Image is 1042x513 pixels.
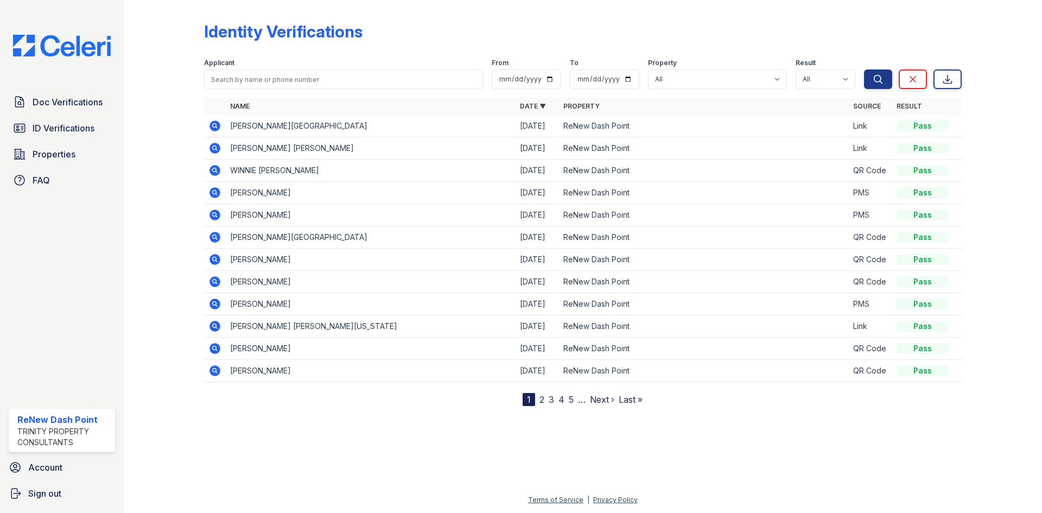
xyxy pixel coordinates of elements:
[593,496,638,504] a: Privacy Policy
[516,160,559,182] td: [DATE]
[516,315,559,338] td: [DATE]
[33,148,75,161] span: Properties
[897,210,949,220] div: Pass
[569,394,574,405] a: 5
[849,293,892,315] td: PMS
[619,394,643,405] a: Last »
[849,360,892,382] td: QR Code
[9,91,115,113] a: Doc Verifications
[897,232,949,243] div: Pass
[559,226,849,249] td: ReNew Dash Point
[33,122,94,135] span: ID Verifications
[578,393,586,406] span: …
[559,360,849,382] td: ReNew Dash Point
[516,115,559,137] td: [DATE]
[516,338,559,360] td: [DATE]
[559,338,849,360] td: ReNew Dash Point
[516,137,559,160] td: [DATE]
[520,102,546,110] a: Date ▼
[226,226,516,249] td: [PERSON_NAME][GEOGRAPHIC_DATA]
[559,271,849,293] td: ReNew Dash Point
[33,96,103,109] span: Doc Verifications
[897,165,949,176] div: Pass
[516,226,559,249] td: [DATE]
[559,315,849,338] td: ReNew Dash Point
[204,22,363,41] div: Identity Verifications
[559,204,849,226] td: ReNew Dash Point
[590,394,614,405] a: Next ›
[559,293,849,315] td: ReNew Dash Point
[516,182,559,204] td: [DATE]
[226,204,516,226] td: [PERSON_NAME]
[516,360,559,382] td: [DATE]
[559,137,849,160] td: ReNew Dash Point
[230,102,250,110] a: Name
[204,59,234,67] label: Applicant
[897,121,949,131] div: Pass
[849,338,892,360] td: QR Code
[226,360,516,382] td: [PERSON_NAME]
[204,69,483,89] input: Search by name or phone number
[849,315,892,338] td: Link
[226,115,516,137] td: [PERSON_NAME][GEOGRAPHIC_DATA]
[539,394,544,405] a: 2
[897,143,949,154] div: Pass
[563,102,600,110] a: Property
[226,137,516,160] td: [PERSON_NAME] [PERSON_NAME]
[17,413,111,426] div: ReNew Dash Point
[33,174,50,187] span: FAQ
[849,271,892,293] td: QR Code
[28,461,62,474] span: Account
[897,102,922,110] a: Result
[853,102,881,110] a: Source
[226,249,516,271] td: [PERSON_NAME]
[516,293,559,315] td: [DATE]
[849,137,892,160] td: Link
[849,115,892,137] td: Link
[4,483,119,504] a: Sign out
[549,394,554,405] a: 3
[528,496,583,504] a: Terms of Service
[849,160,892,182] td: QR Code
[17,426,111,448] div: Trinity Property Consultants
[897,254,949,265] div: Pass
[523,393,535,406] div: 1
[897,365,949,376] div: Pass
[28,487,61,500] span: Sign out
[226,338,516,360] td: [PERSON_NAME]
[4,35,119,56] img: CE_Logo_Blue-a8612792a0a2168367f1c8372b55b34899dd931a85d93a1a3d3e32e68fde9ad4.png
[226,182,516,204] td: [PERSON_NAME]
[4,457,119,478] a: Account
[9,169,115,191] a: FAQ
[516,271,559,293] td: [DATE]
[226,293,516,315] td: [PERSON_NAME]
[559,115,849,137] td: ReNew Dash Point
[559,160,849,182] td: ReNew Dash Point
[9,143,115,165] a: Properties
[559,182,849,204] td: ReNew Dash Point
[897,276,949,287] div: Pass
[559,249,849,271] td: ReNew Dash Point
[516,204,559,226] td: [DATE]
[849,204,892,226] td: PMS
[226,315,516,338] td: [PERSON_NAME] [PERSON_NAME][US_STATE]
[648,59,677,67] label: Property
[849,226,892,249] td: QR Code
[897,343,949,354] div: Pass
[516,249,559,271] td: [DATE]
[226,160,516,182] td: WINNIE [PERSON_NAME]
[558,394,564,405] a: 4
[570,59,579,67] label: To
[226,271,516,293] td: [PERSON_NAME]
[849,182,892,204] td: PMS
[796,59,816,67] label: Result
[492,59,509,67] label: From
[849,249,892,271] td: QR Code
[9,117,115,139] a: ID Verifications
[897,321,949,332] div: Pass
[587,496,589,504] div: |
[897,299,949,309] div: Pass
[897,187,949,198] div: Pass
